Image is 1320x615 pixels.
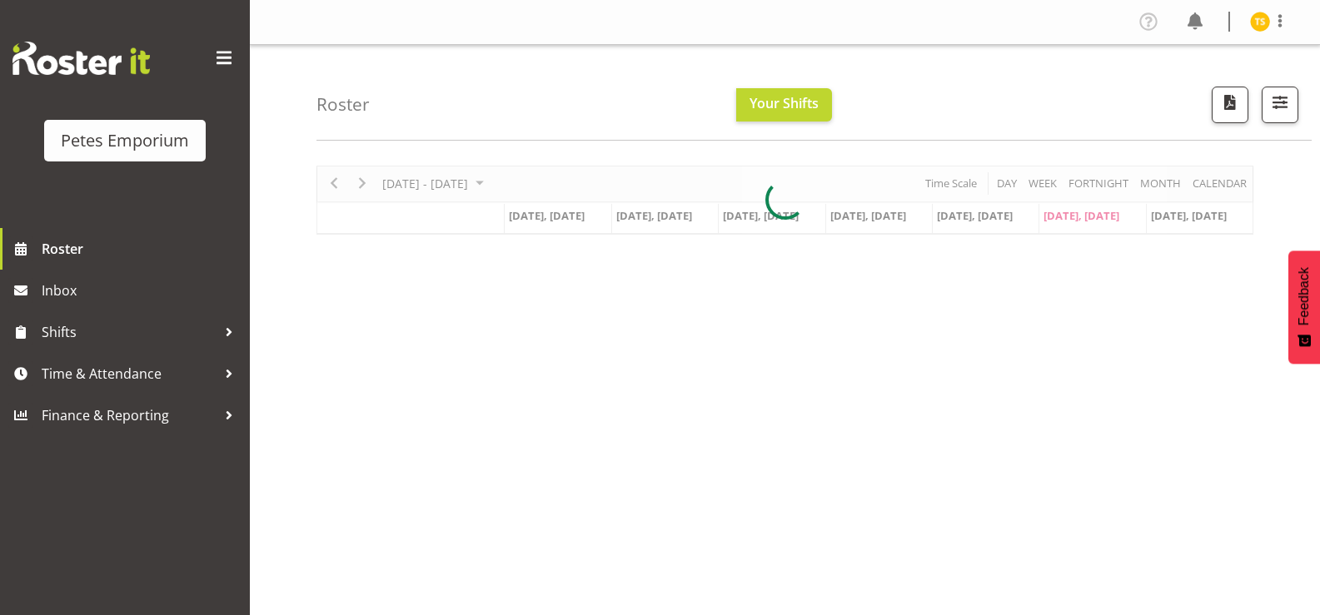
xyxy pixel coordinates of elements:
[12,42,150,75] img: Rosterit website logo
[316,95,370,114] h4: Roster
[1297,267,1312,325] span: Feedback
[1212,87,1248,123] button: Download a PDF of the roster according to the set date range.
[42,403,217,428] span: Finance & Reporting
[42,320,217,345] span: Shifts
[1262,87,1298,123] button: Filter Shifts
[736,88,832,122] button: Your Shifts
[42,236,242,261] span: Roster
[1288,250,1320,364] button: Feedback - Show survey
[750,94,819,112] span: Your Shifts
[42,278,242,303] span: Inbox
[42,361,217,386] span: Time & Attendance
[61,128,189,153] div: Petes Emporium
[1250,12,1270,32] img: tamara-straker11292.jpg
